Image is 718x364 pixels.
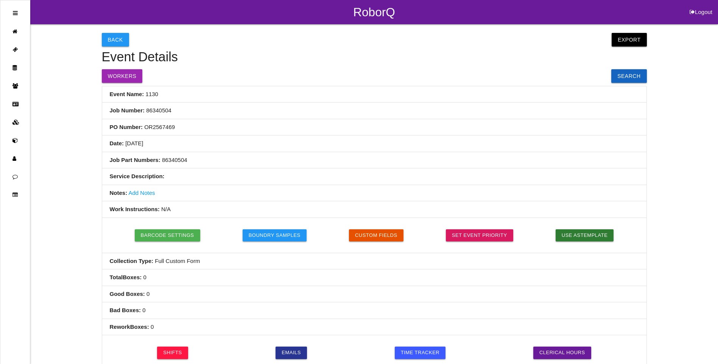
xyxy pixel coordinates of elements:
[110,173,165,179] b: Service Description:
[110,157,160,163] b: Job Part Numbers:
[102,50,647,64] h4: Event Details
[102,86,646,103] li: 1130
[0,131,30,149] li: Companions
[0,149,30,168] li: Profile
[349,229,403,241] button: Custom Fields
[611,69,646,83] a: Search
[110,124,143,130] b: PO Number:
[110,291,145,297] b: Good Boxes :
[157,347,188,359] a: Shifts
[243,229,307,241] button: Boundry Samples
[0,59,30,77] li: Events
[102,135,646,152] li: [DATE]
[0,168,30,186] li: Feedback
[110,206,160,212] b: Work Instructions:
[110,91,144,97] b: Event Name:
[13,4,18,22] div: Open
[102,103,646,119] li: 86340504
[129,190,155,196] a: Add Notes
[533,347,591,359] a: Clerical Hours
[276,347,307,359] a: Emails
[0,40,30,59] li: RMR's
[0,95,30,113] li: Supervisors
[135,229,200,241] button: Barcode Settings
[110,140,124,146] b: Date:
[110,274,142,280] b: Total Boxes :
[110,190,128,196] b: Notes:
[102,253,646,270] li: Full Custom Form
[102,69,143,83] button: Workers
[102,201,646,218] li: N/A
[110,307,141,313] b: Bad Boxes :
[0,113,30,131] li: Workers
[110,107,145,114] b: Job Number:
[102,152,646,169] li: 86340504
[102,119,646,136] li: OR2567469
[395,347,446,359] a: Time Tracker
[446,229,513,241] a: Set Event Priority
[110,324,149,330] b: Rework Boxes :
[0,186,30,204] li: Knowledge Base
[102,269,646,286] li: 0
[102,302,646,319] li: 0
[102,286,646,303] li: 0
[0,77,30,95] li: Customers
[612,33,646,47] button: Export
[0,22,30,40] li: Dashboard
[110,258,154,264] b: Collection Type:
[556,229,614,241] button: Use asTemplate
[102,33,129,47] button: Back
[102,319,646,336] li: 0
